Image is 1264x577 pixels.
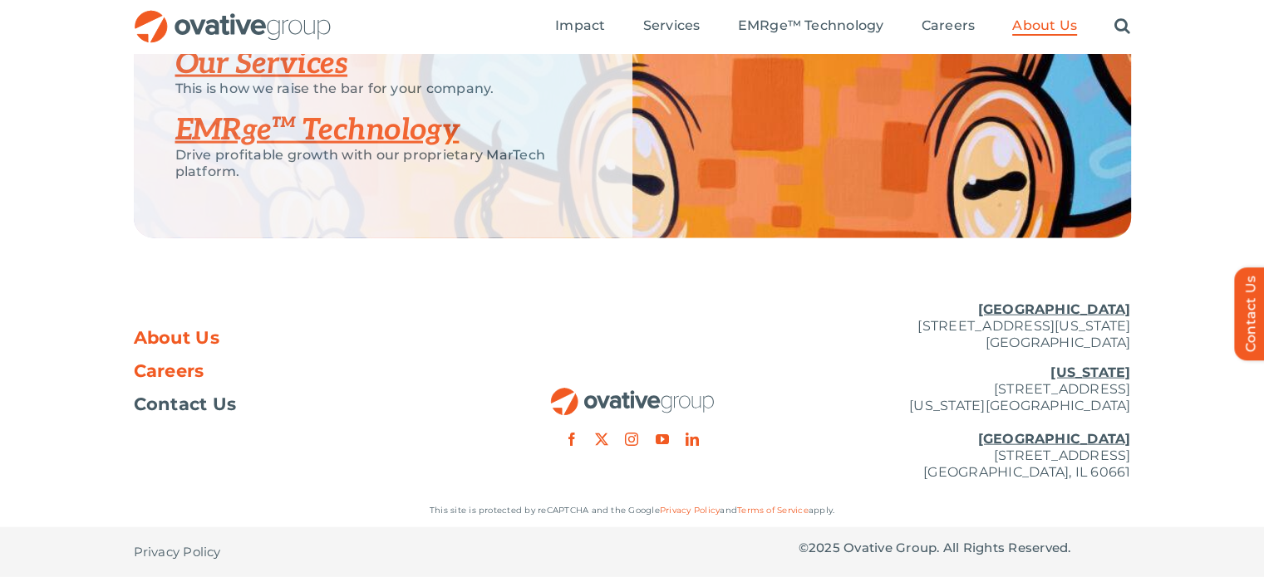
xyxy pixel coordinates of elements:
a: Services [643,17,701,36]
p: This is how we raise the bar for your company. [175,81,591,97]
span: EMRge™ Technology [737,17,883,34]
a: EMRge™ Technology [737,17,883,36]
p: [STREET_ADDRESS][US_STATE] [GEOGRAPHIC_DATA] [799,301,1131,351]
a: Our Services [175,46,348,82]
span: About Us [1012,17,1077,34]
a: linkedin [686,433,699,446]
a: Search [1114,17,1130,36]
a: About Us [134,330,466,346]
nav: Footer Menu [134,330,466,413]
span: Services [643,17,701,34]
a: Careers [922,17,976,36]
nav: Footer - Privacy Policy [134,527,466,577]
a: Privacy Policy [134,527,221,577]
span: Careers [922,17,976,34]
a: OG_Full_horizontal_RGB [549,386,716,402]
u: [GEOGRAPHIC_DATA] [977,301,1130,317]
p: © Ovative Group. All Rights Reserved. [799,540,1131,556]
a: twitter [595,433,608,446]
u: [GEOGRAPHIC_DATA] [977,431,1130,447]
a: EMRge™ Technology [175,112,460,149]
u: [US_STATE] [1050,364,1130,380]
p: This site is protected by reCAPTCHA and the Google and apply. [134,502,1131,519]
p: [STREET_ADDRESS] [US_STATE][GEOGRAPHIC_DATA] [STREET_ADDRESS] [GEOGRAPHIC_DATA], IL 60661 [799,364,1131,481]
a: facebook [565,433,578,446]
span: Careers [134,363,204,379]
span: 2025 [809,540,840,555]
a: Contact Us [134,396,466,413]
span: Contact Us [134,396,237,413]
span: Privacy Policy [134,544,221,560]
a: youtube [656,433,669,446]
a: instagram [625,433,638,446]
a: Terms of Service [737,505,809,516]
a: Careers [134,363,466,379]
a: OG_Full_horizontal_RGB [133,8,332,24]
span: Impact [555,17,605,34]
span: About Us [134,330,220,346]
p: Drive profitable growth with our proprietary MarTech platform. [175,147,591,180]
a: Impact [555,17,605,36]
a: Privacy Policy [660,505,720,516]
a: About Us [1012,17,1077,36]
